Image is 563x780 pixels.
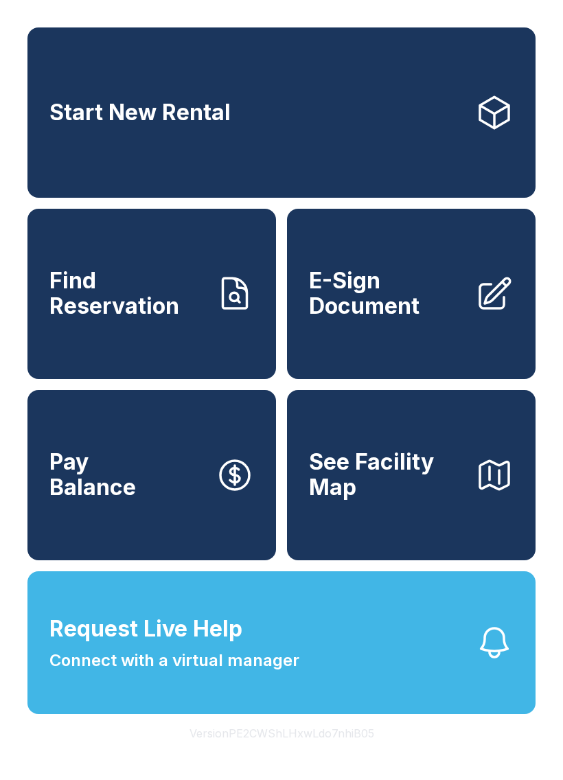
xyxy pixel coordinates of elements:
span: Request Live Help [49,612,242,645]
span: Find Reservation [49,268,205,319]
span: Pay Balance [49,450,136,500]
button: Request Live HelpConnect with a virtual manager [27,571,536,714]
button: See Facility Map [287,390,536,560]
span: See Facility Map [309,450,464,500]
a: PayBalance [27,390,276,560]
span: E-Sign Document [309,268,464,319]
a: Find Reservation [27,209,276,379]
span: Start New Rental [49,100,231,126]
a: E-Sign Document [287,209,536,379]
button: VersionPE2CWShLHxwLdo7nhiB05 [179,714,385,753]
span: Connect with a virtual manager [49,648,299,673]
a: Start New Rental [27,27,536,198]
